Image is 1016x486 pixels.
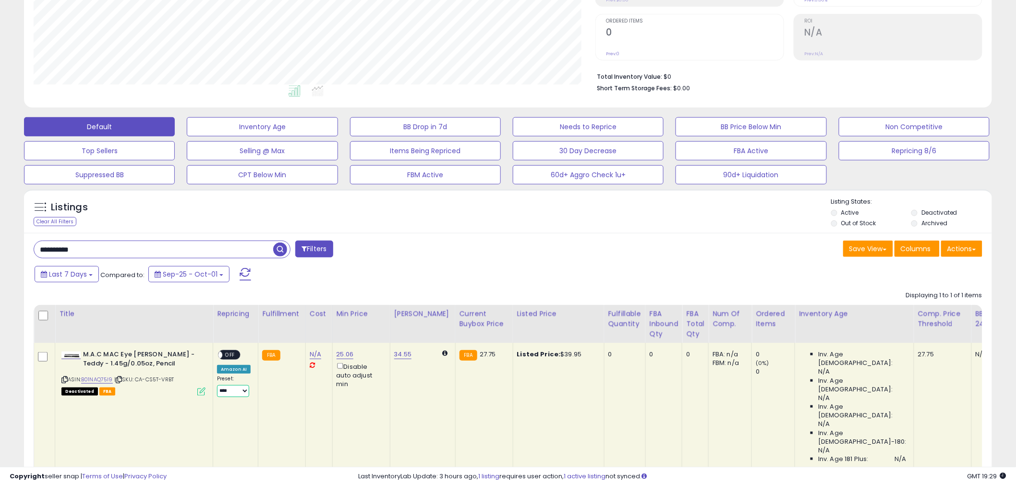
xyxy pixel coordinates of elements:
div: Inventory Age [799,309,909,319]
h2: 0 [606,27,784,40]
div: Title [59,309,209,319]
span: N/A [818,367,830,376]
span: N/A [818,420,830,428]
div: Fulfillment [262,309,301,319]
div: Num of Comp. [713,309,748,329]
a: 25.06 [337,350,354,359]
div: Current Buybox Price [460,309,509,329]
div: 0 [756,367,795,376]
button: Save View [843,241,893,257]
div: FBA: n/a [713,350,744,359]
span: 27.75 [480,350,496,359]
b: M.A.C MAC Eye [PERSON_NAME] - Teddy - 1.45g/0.05oz, Pencil [83,350,200,370]
b: Listed Price: [517,350,561,359]
div: 0 [650,350,675,359]
button: Suppressed BB [24,165,175,184]
span: All listings that are unavailable for purchase on Amazon for any reason other than out-of-stock [61,388,98,396]
strong: Copyright [10,472,45,481]
div: FBM: n/a [713,359,744,367]
small: Prev: N/A [804,51,823,57]
li: $0 [597,70,975,82]
div: ASIN: [61,350,206,395]
span: $0.00 [673,84,690,93]
span: 2025-10-9 19:29 GMT [968,472,1006,481]
button: Items Being Repriced [350,141,501,160]
a: Privacy Policy [124,472,167,481]
button: FBM Active [350,165,501,184]
button: Columns [895,241,940,257]
a: N/A [310,350,321,359]
button: Top Sellers [24,141,175,160]
div: FBA Total Qty [686,309,704,339]
button: 30 Day Decrease [513,141,664,160]
span: Inv. Age [DEMOGRAPHIC_DATA]: [818,377,906,394]
div: Amazon AI [217,365,251,374]
span: Last 7 Days [49,269,87,279]
h2: N/A [804,27,982,40]
p: Listing States: [831,197,992,207]
div: Displaying 1 to 1 of 1 items [906,291,982,300]
img: 21jahaY+L9L._SL40_.jpg [61,352,81,358]
a: B01NAQ75I9 [81,376,113,384]
div: Disable auto adjust min [337,361,383,389]
button: 60d+ Aggro Check 1u+ [513,165,664,184]
small: FBA [262,350,280,361]
div: Repricing [217,309,254,319]
button: Repricing 8/6 [839,141,990,160]
small: FBA [460,350,477,361]
span: Inv. Age [DEMOGRAPHIC_DATA]: [818,402,906,420]
div: seller snap | | [10,472,167,481]
div: $39.95 [517,350,597,359]
label: Active [841,208,859,217]
span: | SKU: CA-CS5T-VRBT [114,376,174,383]
button: BB Drop in 7d [350,117,501,136]
button: Selling @ Max [187,141,338,160]
div: Last InventoryLab Update: 3 hours ago, requires user action, not synced. [359,472,1006,481]
span: N/A [895,455,906,463]
span: Inv. Age [DEMOGRAPHIC_DATA]: [818,350,906,367]
label: Deactivated [921,208,957,217]
span: Ordered Items [606,19,784,24]
div: Min Price [337,309,386,319]
button: 90d+ Liquidation [676,165,826,184]
a: 34.55 [394,350,412,359]
span: N/A [818,446,830,455]
b: Total Inventory Value: [597,73,662,81]
button: FBA Active [676,141,826,160]
button: Sep-25 - Oct-01 [148,266,230,282]
span: Inv. Age [DEMOGRAPHIC_DATA]-180: [818,429,906,446]
button: Non Competitive [839,117,990,136]
div: 0 [686,350,701,359]
div: N/A [976,350,1007,359]
button: Inventory Age [187,117,338,136]
div: Listed Price [517,309,600,319]
div: Fulfillable Quantity [608,309,641,329]
span: Sep-25 - Oct-01 [163,269,218,279]
div: 0 [756,350,795,359]
span: Compared to: [100,270,145,279]
button: Actions [941,241,982,257]
div: [PERSON_NAME] [394,309,451,319]
small: (0%) [756,359,769,367]
label: Out of Stock [841,219,876,227]
span: FBA [99,388,116,396]
div: Cost [310,309,328,319]
div: 27.75 [918,350,964,359]
button: CPT Below Min [187,165,338,184]
button: Filters [295,241,333,257]
div: Ordered Items [756,309,791,329]
a: Terms of Use [82,472,123,481]
a: 1 active listing [564,472,606,481]
span: N/A [818,394,830,402]
span: ROI [804,19,982,24]
button: Last 7 Days [35,266,99,282]
button: Default [24,117,175,136]
div: 0 [608,350,638,359]
div: Clear All Filters [34,217,76,226]
span: Inv. Age 181 Plus: [818,455,869,463]
a: 1 listing [479,472,500,481]
small: Prev: 0 [606,51,619,57]
div: Comp. Price Threshold [918,309,968,329]
button: Needs to Reprice [513,117,664,136]
button: BB Price Below Min [676,117,826,136]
